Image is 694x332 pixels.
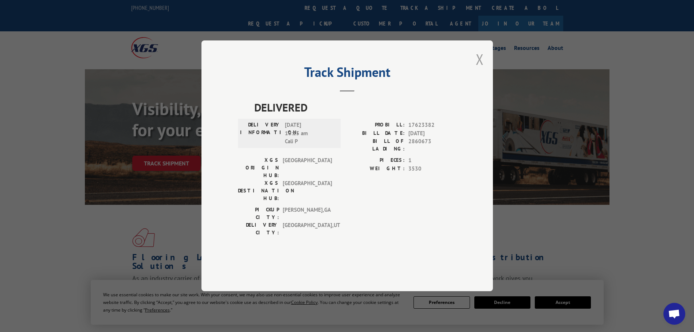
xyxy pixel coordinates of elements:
[238,222,279,237] label: DELIVERY CITY:
[238,206,279,222] label: PICKUP CITY:
[347,121,405,130] label: PROBILL:
[663,303,685,325] div: Open chat
[408,129,456,138] span: [DATE]
[285,121,334,146] span: [DATE] 10:25 am Cali P
[476,50,484,69] button: Close modal
[347,165,405,173] label: WEIGHT:
[408,138,456,153] span: 2860673
[408,157,456,165] span: 1
[283,206,332,222] span: [PERSON_NAME] , GA
[238,67,456,81] h2: Track Shipment
[254,99,456,116] span: DELIVERED
[347,138,405,153] label: BILL OF LADING:
[347,157,405,165] label: PIECES:
[408,121,456,130] span: 17623382
[238,180,279,203] label: XGS DESTINATION HUB:
[240,121,281,146] label: DELIVERY INFORMATION:
[408,165,456,173] span: 3530
[283,157,332,180] span: [GEOGRAPHIC_DATA]
[283,222,332,237] span: [GEOGRAPHIC_DATA] , UT
[347,129,405,138] label: BILL DATE:
[238,157,279,180] label: XGS ORIGIN HUB:
[283,180,332,203] span: [GEOGRAPHIC_DATA]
